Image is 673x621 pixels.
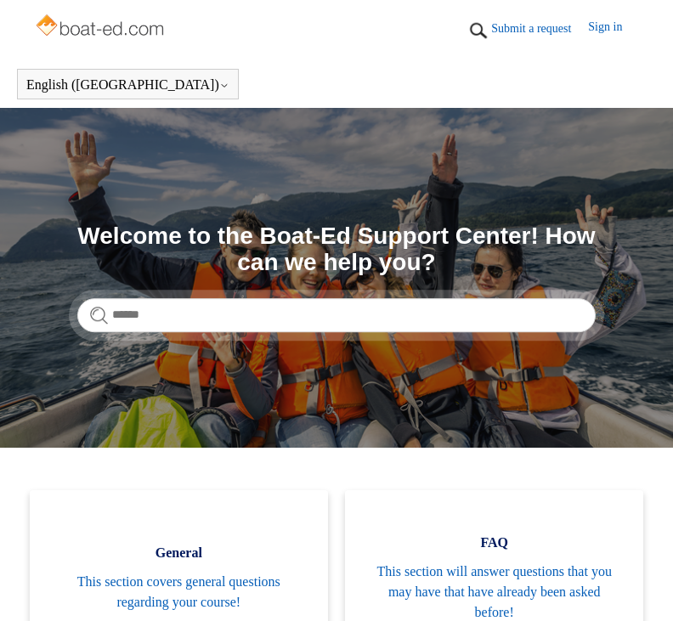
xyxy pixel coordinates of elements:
img: 01HZPCYTXV3JW8MJV9VD7EMK0H [466,18,491,43]
a: Sign in [588,18,639,43]
button: English ([GEOGRAPHIC_DATA]) [26,77,229,93]
h1: Welcome to the Boat-Ed Support Center! How can we help you? [77,223,596,276]
div: Live chat [616,564,660,608]
img: Boat-Ed Help Center home page [34,10,169,44]
input: Search [77,298,596,332]
span: This section covers general questions regarding your course! [55,572,303,613]
a: Submit a request [491,20,588,37]
span: General [55,543,303,563]
span: FAQ [370,533,618,553]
